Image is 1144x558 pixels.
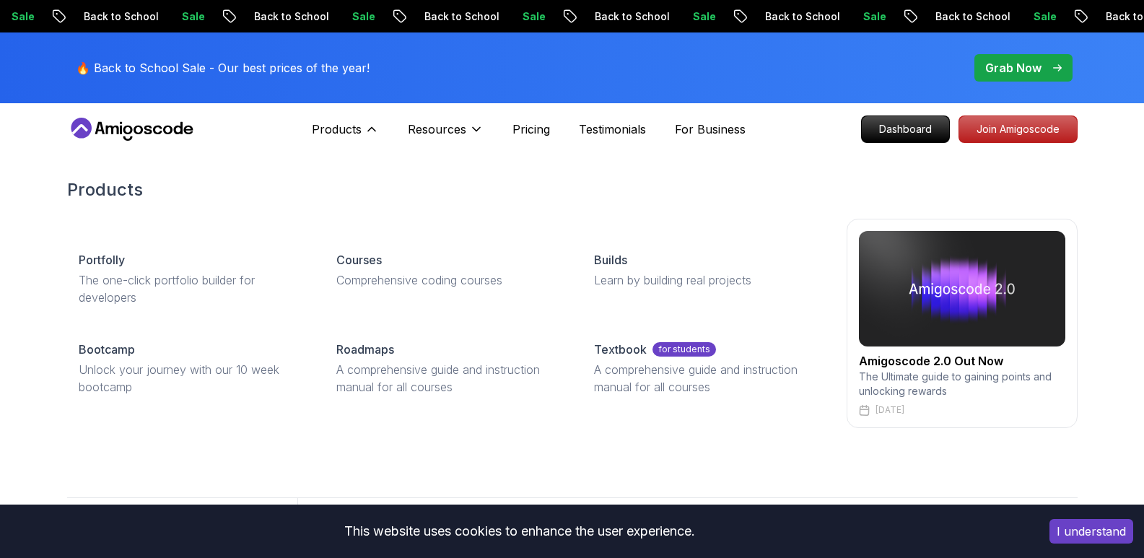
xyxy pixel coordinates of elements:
a: BuildsLearn by building real projects [582,240,829,300]
button: Resources [408,121,484,149]
p: The Ultimate guide to gaining points and unlocking rewards [859,370,1065,398]
a: Dashboard [861,115,950,143]
p: Builds [594,251,627,269]
p: Back to School [315,9,414,24]
p: Join Amigoscode [959,116,1077,142]
p: Roadmaps [336,341,394,358]
p: Courses [336,251,382,269]
p: Back to School [826,9,925,24]
p: Back to School [145,9,243,24]
p: Bootcamp [79,341,135,358]
a: Testimonials [579,121,646,138]
p: [DATE] [876,404,904,416]
img: amigoscode 2.0 [859,231,1065,346]
a: Pricing [512,121,550,138]
p: Back to School [656,9,754,24]
p: 🔥 Back to School Sale - Our best prices of the year! [76,59,370,77]
p: Sale [73,9,119,24]
p: Grab Now [985,59,1042,77]
a: Textbookfor studentsA comprehensive guide and instruction manual for all courses [582,329,829,407]
button: Products [312,121,379,149]
a: amigoscode 2.0Amigoscode 2.0 Out NowThe Ultimate guide to gaining points and unlocking rewards[DATE] [847,219,1078,428]
div: This website uses cookies to enhance the user experience. [11,515,1028,547]
a: For Business [675,121,746,138]
button: Accept cookies [1049,519,1133,544]
p: Unlock your journey with our 10 week bootcamp [79,361,302,396]
p: Sale [584,9,630,24]
p: Sale [754,9,800,24]
p: Sale [1095,9,1141,24]
a: CoursesComprehensive coding courses [325,240,571,300]
p: Resources [408,121,466,138]
p: Sale [925,9,971,24]
p: Dashboard [862,116,949,142]
p: A comprehensive guide and instruction manual for all courses [594,361,817,396]
p: Comprehensive coding courses [336,271,559,289]
p: Learn by building real projects [594,271,817,289]
p: Back to School [486,9,584,24]
a: Join Amigoscode [959,115,1078,143]
p: A comprehensive guide and instruction manual for all courses [336,361,559,396]
a: PortfollyThe one-click portfolio builder for developers [67,240,313,318]
p: The one-click portfolio builder for developers [79,271,302,306]
p: Sale [243,9,289,24]
a: BootcampUnlock your journey with our 10 week bootcamp [67,329,313,407]
p: Back to School [997,9,1095,24]
p: for students [652,342,716,357]
p: Portfolly [79,251,125,269]
h2: Products [67,178,1078,201]
p: Sale [414,9,460,24]
p: Products [312,121,362,138]
p: Textbook [594,341,647,358]
a: RoadmapsA comprehensive guide and instruction manual for all courses [325,329,571,407]
h2: Amigoscode 2.0 Out Now [859,352,1065,370]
